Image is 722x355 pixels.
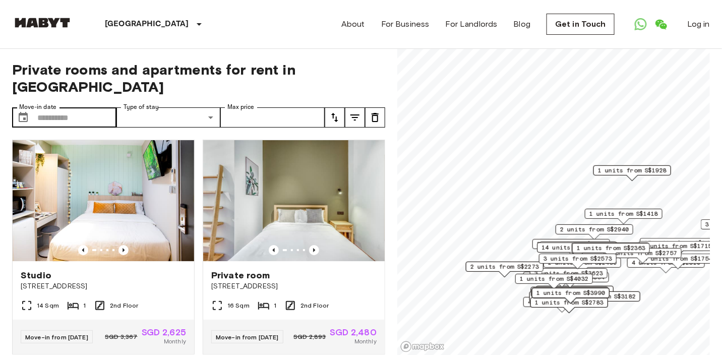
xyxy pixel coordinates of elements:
[365,107,385,128] button: tune
[539,254,617,269] div: Map marker
[567,292,636,301] span: 1 units from S$3182
[381,18,430,30] a: For Business
[227,301,250,310] span: 16 Sqm
[466,262,544,277] div: Map marker
[21,281,186,291] span: [STREET_ADDRESS]
[531,272,609,288] div: Map marker
[12,18,73,28] img: Habyt
[523,297,601,313] div: Map marker
[598,166,667,175] span: 1 units from S$1928
[21,269,51,281] span: Studio
[531,287,609,303] div: Map marker
[300,301,329,310] span: 2nd Floor
[560,225,629,234] span: 2 units from S$2940
[227,103,255,111] label: Max price
[556,224,633,240] div: Map marker
[604,248,682,264] div: Map marker
[341,18,365,30] a: About
[37,301,59,310] span: 14 Sqm
[530,268,608,284] div: Map marker
[354,337,377,346] span: Monthly
[124,103,159,111] label: Type of stay
[627,258,705,273] div: Map marker
[532,288,610,304] div: Map marker
[644,239,716,248] span: 17 units from S$1480
[25,333,88,341] span: Move-in from [DATE]
[211,281,377,291] span: [STREET_ADDRESS]
[643,242,712,251] span: 1 units from S$1715
[585,209,663,224] div: Map marker
[118,245,129,255] button: Previous image
[639,241,716,257] div: Map marker
[547,14,615,35] a: Get in Touch
[528,298,596,307] span: 4 units from S$1680
[330,328,377,337] span: SGD 2,480
[309,245,319,255] button: Previous image
[544,258,621,273] div: Map marker
[203,140,385,354] a: Marketing picture of unit SG-01-021-008-01Previous imagePrevious imagePrivate room[STREET_ADDRESS...
[687,18,710,30] a: Log in
[631,14,651,34] a: Open WhatsApp
[577,244,645,253] span: 1 units from S$2363
[544,242,613,251] span: 3 units from S$3024
[110,301,138,310] span: 2nd Floor
[470,262,539,271] span: 2 units from S$2273
[609,249,677,258] span: 2 units from S$2757
[520,274,588,283] span: 1 units from S$4032
[537,243,618,258] div: Map marker
[529,291,607,307] div: Map marker
[563,291,640,307] div: Map marker
[293,332,326,341] span: SGD 2,893
[515,274,593,289] div: Map marker
[12,61,385,95] span: Private rooms and apartments for rent in [GEOGRAPHIC_DATA]
[211,269,270,281] span: Private room
[537,240,606,249] span: 3 units from S$1764
[400,341,445,352] a: Mapbox logo
[345,107,365,128] button: tune
[544,254,612,263] span: 3 units from S$2573
[13,107,33,128] button: Choose date
[446,18,498,30] a: For Landlords
[541,243,614,252] span: 14 units from S$2348
[78,245,88,255] button: Previous image
[203,140,385,261] img: Marketing picture of unit SG-01-021-008-01
[105,332,137,341] span: SGD 3,367
[105,18,189,30] p: [GEOGRAPHIC_DATA]
[572,243,650,259] div: Map marker
[532,239,610,255] div: Map marker
[593,165,671,181] div: Map marker
[536,286,614,302] div: Map marker
[274,301,276,310] span: 1
[12,140,195,354] a: Marketing picture of unit SG-01-111-002-001Previous imagePrevious imageStudio[STREET_ADDRESS]14 S...
[572,243,649,258] div: Map marker
[142,328,186,337] span: SGD 2,625
[640,238,721,254] div: Map marker
[164,337,186,346] span: Monthly
[539,242,617,257] div: Map marker
[651,14,671,34] a: Open WeChat
[13,140,194,261] img: Marketing picture of unit SG-01-111-002-001
[514,18,531,30] a: Blog
[536,288,605,298] span: 1 units from S$3990
[325,107,345,128] button: tune
[269,245,279,255] button: Previous image
[530,298,608,313] div: Map marker
[589,209,658,218] span: 1 units from S$1418
[534,269,603,278] span: 3 units from S$3623
[83,301,86,310] span: 1
[216,333,279,341] span: Move-in from [DATE]
[19,103,56,111] label: Move-in date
